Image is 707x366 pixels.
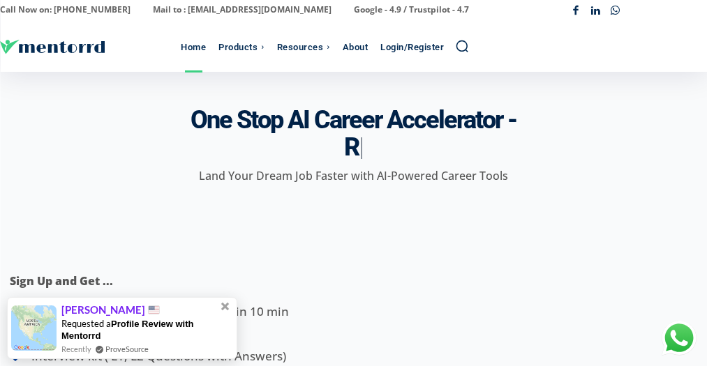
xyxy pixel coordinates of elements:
a: Whatsapp [605,1,625,22]
span: Recently [61,343,91,355]
p: Land Your Dream Job Faster with AI-Powered Career Tools [10,167,697,184]
div: Home [181,23,206,72]
a: Linkedin [586,1,606,22]
a: Facebook [565,1,586,22]
div: Resources [277,23,324,72]
div: Products [218,23,258,72]
div: Chat with Us [662,321,697,356]
span: Requested a [61,318,193,341]
span: [PERSON_NAME] [61,304,160,317]
p: Google - 4.9 / Trustpilot - 4.7 [354,1,469,18]
a: Home [177,23,210,72]
a: Products [214,23,269,72]
a: Search [455,39,469,53]
img: provesource country flag image [148,305,160,314]
p: Sign Up and Get ... [10,273,344,289]
span: | [359,132,363,162]
div: Login/Register [380,23,444,72]
div: About [343,23,369,72]
a: Login/Register [376,23,448,72]
a: About [338,23,373,72]
img: provesource social proof notification image [11,305,57,351]
a: ProveSource [105,343,149,355]
a: Resources [273,23,334,72]
span: R [344,132,359,162]
p: Mail to : [EMAIL_ADDRESS][DOMAIN_NAME] [153,1,332,18]
span: Profile Review with Mentorrd [61,319,193,341]
h3: One Stop AI Career Accelerator - [191,107,516,162]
